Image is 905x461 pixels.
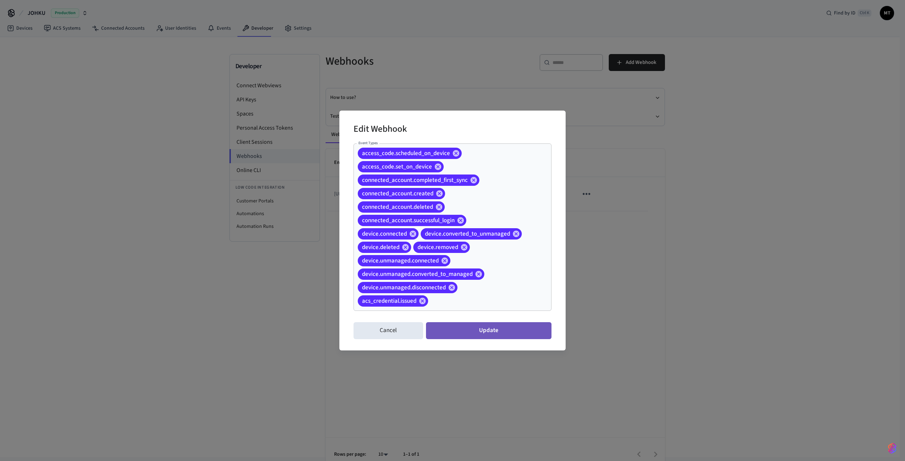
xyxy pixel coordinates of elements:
div: device.unmanaged.connected [358,255,450,266]
div: connected_account.created [358,188,445,199]
button: Cancel [354,322,423,339]
label: Event Types [358,140,378,146]
h2: Edit Webhook [354,119,407,141]
span: connected_account.completed_first_sync [358,177,472,184]
div: access_code.scheduled_on_device [358,148,462,159]
div: access_code.set_on_device [358,161,444,172]
div: device.converted_to_unmanaged [421,228,522,240]
div: connected_account.deleted [358,201,445,213]
span: device.removed [413,244,462,251]
span: device.deleted [358,244,404,251]
div: device.unmanaged.disconnected [358,282,457,293]
button: Update [426,322,551,339]
div: connected_account.completed_first_sync [358,175,479,186]
div: device.removed [413,242,470,253]
span: connected_account.created [358,190,438,197]
span: acs_credential.issued [358,297,421,305]
span: device.connected [358,230,411,237]
div: device.connected [358,228,419,240]
div: device.unmanaged.converted_to_managed [358,268,484,280]
div: device.deleted [358,242,411,253]
span: access_code.scheduled_on_device [358,150,454,157]
div: acs_credential.issued [358,295,428,307]
span: connected_account.successful_login [358,217,459,224]
span: device.unmanaged.converted_to_managed [358,271,477,278]
span: device.unmanaged.connected [358,257,443,264]
span: device.unmanaged.disconnected [358,284,450,291]
span: access_code.set_on_device [358,163,436,170]
div: connected_account.successful_login [358,215,466,226]
span: connected_account.deleted [358,203,437,211]
img: SeamLogoGradient.69752ec5.svg [888,443,897,454]
span: device.converted_to_unmanaged [421,230,514,237]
